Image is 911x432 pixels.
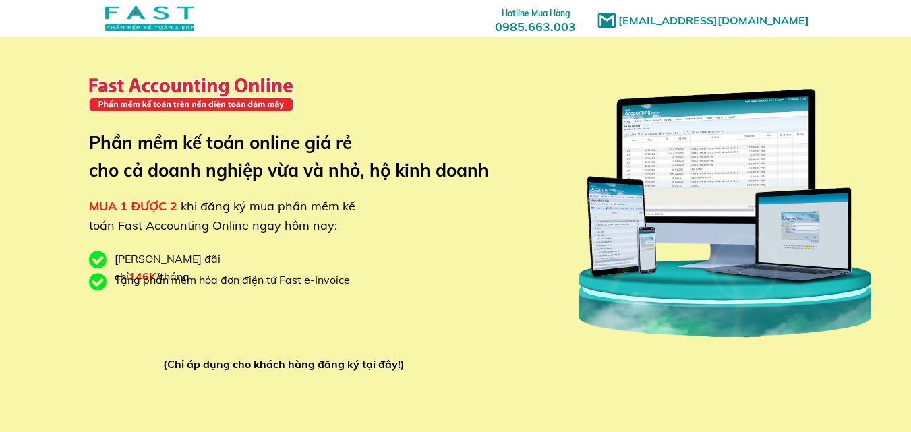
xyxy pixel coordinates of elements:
[115,251,290,285] div: [PERSON_NAME] đãi chỉ /tháng
[163,356,411,373] div: (Chỉ áp dụng cho khách hàng đăng ký tại đây!)
[129,270,156,283] span: 146K
[89,129,509,185] h3: Phần mềm kế toán online giá rẻ cho cả doanh nghiệp vừa và nhỏ, hộ kinh doanh
[480,5,591,34] h3: 0985.663.003
[502,8,570,18] span: Hotline Mua Hàng
[89,198,177,214] span: MUA 1 ĐƯỢC 2
[115,272,360,289] div: Tặng phần mềm hóa đơn điện tử Fast e-Invoice
[618,12,817,30] h1: [EMAIL_ADDRESS][DOMAIN_NAME]
[89,198,355,233] span: khi đăng ký mua phần mềm kế toán Fast Accounting Online ngay hôm nay:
